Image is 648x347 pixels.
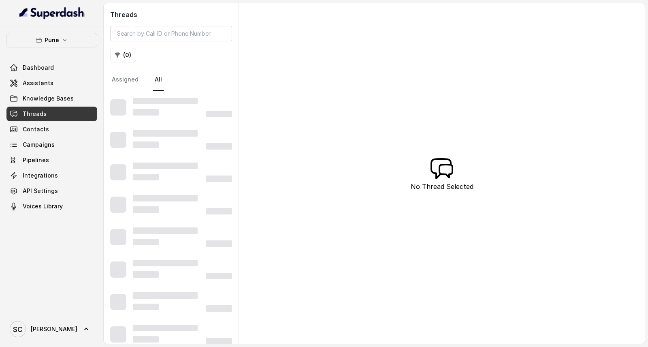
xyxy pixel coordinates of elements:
a: Voices Library [6,199,97,214]
a: Pipelines [6,153,97,167]
img: light.svg [19,6,85,19]
a: All [153,69,164,91]
a: Assigned [110,69,140,91]
span: Dashboard [23,64,54,72]
span: Threads [23,110,47,118]
a: Knowledge Bases [6,91,97,106]
button: (0) [110,48,136,62]
span: Knowledge Bases [23,94,74,103]
span: [PERSON_NAME] [31,325,77,333]
a: Assistants [6,76,97,90]
button: Pune [6,33,97,47]
p: Pune [45,35,59,45]
span: Voices Library [23,202,63,210]
text: SC [13,325,23,334]
a: Threads [6,107,97,121]
span: Campaigns [23,141,55,149]
span: Integrations [23,171,58,180]
nav: Tabs [110,69,232,91]
a: Campaigns [6,137,97,152]
span: API Settings [23,187,58,195]
span: Assistants [23,79,53,87]
a: API Settings [6,184,97,198]
h2: Threads [110,10,232,19]
span: Pipelines [23,156,49,164]
input: Search by Call ID or Phone Number [110,26,232,41]
a: [PERSON_NAME] [6,318,97,341]
a: Dashboard [6,60,97,75]
a: Integrations [6,168,97,183]
p: No Thread Selected [411,182,473,191]
a: Contacts [6,122,97,137]
span: Contacts [23,125,49,133]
